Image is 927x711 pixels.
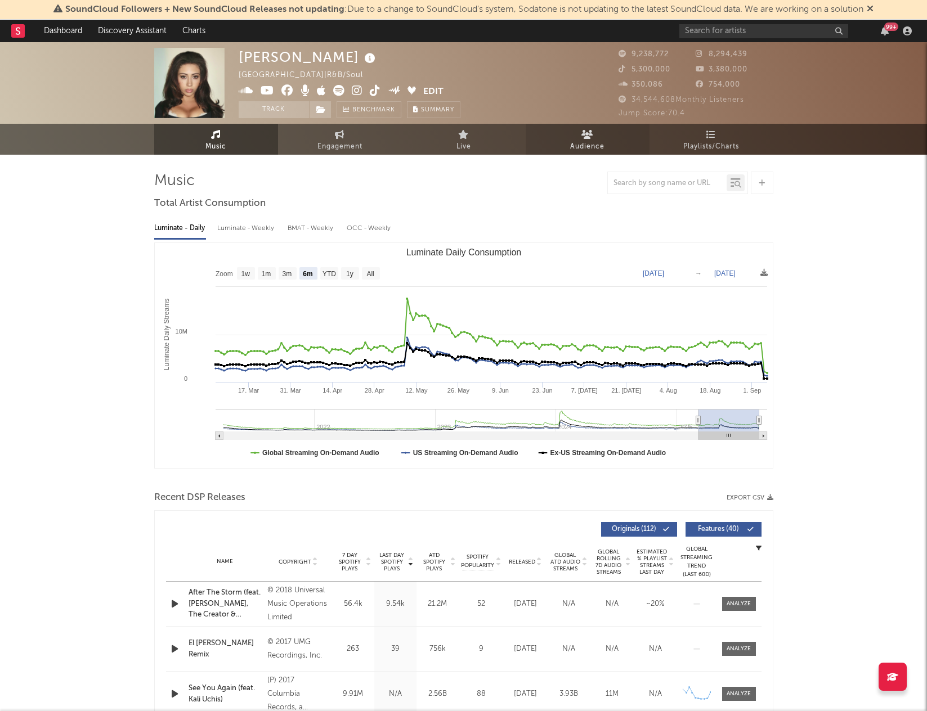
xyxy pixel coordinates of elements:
[413,449,518,457] text: US Streaming On-Demand Audio
[619,66,670,73] span: 5,300,000
[550,449,666,457] text: Ex-US Streaming On-Demand Audio
[267,636,329,663] div: © 2017 UMG Recordings, Inc.
[714,269,736,277] text: [DATE]
[346,270,353,278] text: 1y
[550,552,581,572] span: Global ATD Audio Streams
[347,219,392,238] div: OCC - Weekly
[693,526,745,533] span: Features ( 40 )
[406,247,521,257] text: Luminate Daily Consumption
[288,219,335,238] div: BMAT - Weekly
[154,491,245,505] span: Recent DSP Releases
[637,598,674,610] div: ~ 20 %
[507,643,544,655] div: [DATE]
[90,20,174,42] a: Discovery Assistant
[352,103,395,117] span: Benchmark
[175,328,187,335] text: 10M
[619,96,744,103] span: 34,544,608 Monthly Listeners
[550,643,588,655] div: N/A
[526,124,650,155] a: Audience
[550,688,588,700] div: 3.93B
[686,522,762,537] button: Features(40)
[419,598,456,610] div: 21.2M
[507,688,544,700] div: [DATE]
[65,5,863,14] span: : Due to a change to SoundCloud's system, Sodatone is not updating to the latest SoundCloud data....
[154,124,278,155] a: Music
[637,688,674,700] div: N/A
[507,598,544,610] div: [DATE]
[278,124,402,155] a: Engagement
[696,66,747,73] span: 3,380,000
[456,140,471,154] span: Live
[491,387,508,394] text: 9. Jun
[189,557,262,566] div: Name
[335,552,365,572] span: 7 Day Spotify Plays
[205,140,226,154] span: Music
[317,140,362,154] span: Engagement
[593,643,631,655] div: N/A
[462,688,501,700] div: 88
[407,101,460,118] button: Summary
[280,387,301,394] text: 31. Mar
[216,270,233,278] text: Zoom
[593,688,631,700] div: 11M
[262,449,379,457] text: Global Streaming On-Demand Audio
[335,598,371,610] div: 56.4k
[65,5,344,14] span: SoundCloud Followers + New SoundCloud Releases not updating
[303,270,312,278] text: 6m
[238,387,259,394] text: 17. Mar
[643,269,664,277] text: [DATE]
[282,270,292,278] text: 3m
[183,375,187,382] text: 0
[419,688,456,700] div: 2.56B
[335,643,371,655] div: 263
[267,584,329,624] div: © 2018 Universal Music Operations Limited
[650,124,773,155] a: Playlists/Charts
[423,85,444,99] button: Edit
[659,387,677,394] text: 4. Aug
[174,20,213,42] a: Charts
[447,387,469,394] text: 26. May
[867,5,874,14] span: Dismiss
[239,69,376,82] div: [GEOGRAPHIC_DATA] | R&B/Soul
[189,683,262,705] a: See You Again (feat. Kali Uchis)
[189,587,262,620] a: After The Storm (feat. [PERSON_NAME], The Creator & [PERSON_NAME]) - [PERSON_NAME] Remix
[189,638,262,660] a: El [PERSON_NAME] Remix
[593,598,631,610] div: N/A
[608,179,727,188] input: Search by song name or URL
[241,270,250,278] text: 1w
[550,598,588,610] div: N/A
[377,688,414,700] div: N/A
[532,387,552,394] text: 23. Jun
[593,548,624,575] span: Global Rolling 7D Audio Streams
[337,101,401,118] a: Benchmark
[727,494,773,501] button: Export CSV
[377,552,407,572] span: Last Day Spotify Plays
[462,598,501,610] div: 52
[696,81,740,88] span: 754,000
[323,387,342,394] text: 14. Apr
[405,387,428,394] text: 12. May
[881,26,889,35] button: 99+
[509,559,535,565] span: Released
[419,643,456,655] div: 756k
[154,197,266,210] span: Total Artist Consumption
[154,219,206,238] div: Luminate - Daily
[261,270,271,278] text: 1m
[601,522,677,537] button: Originals(112)
[637,643,674,655] div: N/A
[619,51,669,58] span: 9,238,772
[608,526,660,533] span: Originals ( 112 )
[696,51,747,58] span: 8,294,439
[462,643,501,655] div: 9
[743,387,761,394] text: 1. Sep
[611,387,641,394] text: 21. [DATE]
[217,219,276,238] div: Luminate - Weekly
[619,81,663,88] span: 350,086
[279,559,311,565] span: Copyright
[322,270,335,278] text: YTD
[402,124,526,155] a: Live
[377,643,414,655] div: 39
